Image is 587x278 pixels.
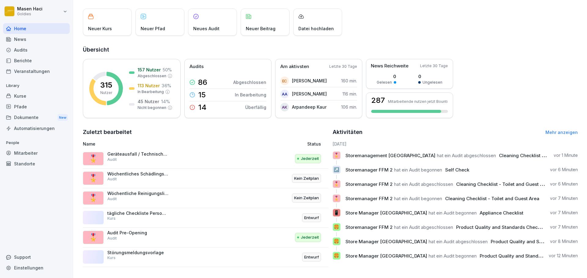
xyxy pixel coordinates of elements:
[107,250,168,255] p: Störungsmeldungsvorlage
[107,176,117,182] p: Audit
[345,224,393,230] span: Storemanager FFM 2
[3,262,70,273] a: Einstellungen
[3,34,70,45] a: News
[301,234,319,240] p: Jederzeit
[394,167,442,173] span: hat ein Audit begonnen
[3,91,70,101] a: Kurse
[3,55,70,66] a: Berichte
[292,78,327,84] p: [PERSON_NAME]
[3,158,70,169] a: Standorte
[294,175,319,182] p: Kein Zeitplan
[3,45,70,55] a: Audits
[480,253,570,259] span: Product Quality and Standards Checklist
[280,63,309,70] p: Am aktivsten
[437,153,496,158] span: hat ein Audit abgeschlossen
[17,12,42,16] p: Goldies
[342,91,357,97] p: 116 min.
[550,238,578,244] p: vor 8 Minuten
[141,25,165,32] p: Neuer Pfad
[480,210,523,216] span: Appliance Checklist
[307,141,321,147] p: Status
[394,181,453,187] span: hat ein Audit abgeschlossen
[334,237,339,246] p: 🍔
[280,103,289,111] div: AK
[445,167,469,173] span: Self Check
[304,215,319,221] p: Entwurf
[3,23,70,34] a: Home
[371,97,385,104] h3: 287
[377,73,396,80] p: 0
[107,211,168,216] p: tägliche Checkliste Personalräume
[138,105,166,110] p: Nicht begonnen
[334,251,339,260] p: 🍔
[491,239,581,244] span: Product Quality and Standards Checklist
[280,77,289,85] div: EC
[83,169,328,189] a: 🎖️Wöchentliches SchädlingsmonitoringAuditKein Zeitplan
[377,80,392,85] p: Gelesen
[100,81,112,89] p: 315
[3,138,70,148] p: People
[89,232,98,243] p: 🎖️
[89,173,98,184] p: 🎖️
[345,181,393,187] span: Storemanager FFM 2
[545,130,578,135] a: Mehr anzeigen
[138,67,161,73] p: 157 Nutzer
[107,236,117,241] p: Audit
[3,148,70,158] a: Mitarbeiter
[333,141,578,147] h6: [DATE]
[294,195,319,201] p: Kein Zeitplan
[107,216,116,221] p: Kurs
[107,157,117,162] p: Audit
[298,25,334,32] p: Datei hochladen
[334,165,339,174] p: ↗️
[420,63,448,69] p: Letzte 30 Tage
[304,254,319,260] p: Entwurf
[138,98,159,105] p: 45 Nutzer
[3,66,70,77] div: Veranstaltungen
[83,149,328,169] a: 🎖️Geräteausfall / Technische StörungAuditJederzeit
[163,67,172,73] p: 50 %
[445,196,539,201] span: Cleaning Checklist - Toilet and Guest Area
[3,101,70,112] a: Pfade
[550,224,578,230] p: vor 7 Minuten
[371,63,408,70] p: News Reichweite
[138,82,160,89] p: 113 Nutzer
[423,80,442,85] p: Ungelesen
[550,167,578,173] p: vor 6 Minuten
[235,92,266,98] p: In Bearbeitung
[83,128,328,136] h2: Zuletzt bearbeitet
[107,151,168,157] p: Geräteausfall / Technische Störung
[550,195,578,201] p: vor 7 Minuten
[3,252,70,262] div: Support
[329,64,357,69] p: Letzte 30 Tage
[3,112,70,123] div: Dokumente
[3,123,70,134] a: Automatisierungen
[246,25,275,32] p: Neuer Beitrag
[345,196,393,201] span: Storemanager FFM 2
[334,151,339,160] p: 🎖️
[301,156,319,162] p: Jederzeit
[83,45,578,54] h2: Übersicht
[456,181,550,187] span: Cleaning Checklist - Toilet and Guest Area
[161,98,170,105] p: 14 %
[554,152,578,158] p: vor 1 Minute
[107,196,117,202] p: Audit
[549,253,578,259] p: vor 12 Minuten
[394,196,442,201] span: hat ein Audit begonnen
[107,191,168,196] p: Wöchentliche Reinigungsliste Personalräume
[345,239,427,244] span: Store Manager [GEOGRAPHIC_DATA]
[429,253,477,259] span: hat ein Audit begonnen
[429,210,477,216] span: hat ein Audit begonnen
[89,193,98,204] p: 🎖️
[193,25,220,32] p: Neues Audit
[107,255,116,261] p: Kurs
[394,224,453,230] span: hat ein Audit abgeschlossen
[334,180,339,188] p: 🎖️
[341,104,357,110] p: 106 min.
[83,228,328,247] a: 🎖️Audit Pre-OpeningAuditJederzeit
